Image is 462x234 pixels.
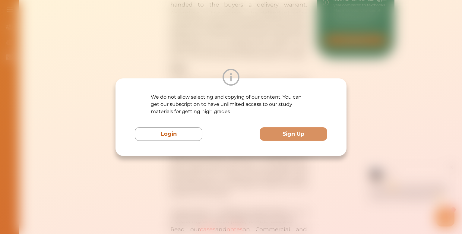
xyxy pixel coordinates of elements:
[72,21,78,27] span: 👋
[151,93,311,115] p: We do not allow selecting and copying of our content. You can get our subscription to have unlimi...
[53,21,133,38] p: Hey there If you have any questions, I'm here to help! Just text back 'Hi' and choose from the fo...
[134,45,138,49] i: 1
[68,10,75,16] div: Nini
[260,127,327,141] button: Sign Up
[135,127,202,141] button: Login
[120,32,126,38] span: 🌟
[53,6,64,17] img: Nini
